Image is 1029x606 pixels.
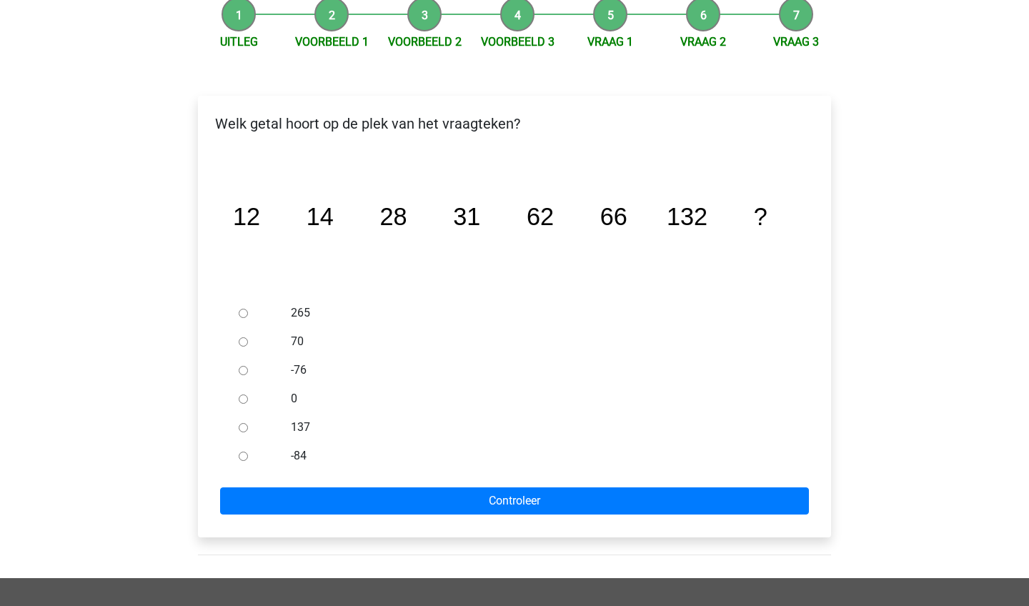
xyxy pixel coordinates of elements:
tspan: 28 [379,203,407,230]
label: 0 [291,390,785,407]
p: Welk getal hoort op de plek van het vraagteken? [209,113,820,134]
tspan: 62 [527,203,554,230]
tspan: 66 [600,203,627,230]
tspan: ? [754,203,767,230]
label: -84 [291,447,785,465]
tspan: 132 [667,203,707,230]
input: Controleer [220,487,809,515]
tspan: 14 [307,203,334,230]
a: Vraag 3 [773,35,819,49]
label: 265 [291,304,785,322]
label: 70 [291,333,785,350]
a: Voorbeeld 1 [295,35,369,49]
a: Vraag 2 [680,35,726,49]
tspan: 31 [453,203,480,230]
label: -76 [291,362,785,379]
a: Voorbeeld 2 [388,35,462,49]
a: Uitleg [220,35,258,49]
a: Vraag 1 [587,35,633,49]
a: Voorbeeld 3 [481,35,555,49]
tspan: 12 [233,203,260,230]
label: 137 [291,419,785,436]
